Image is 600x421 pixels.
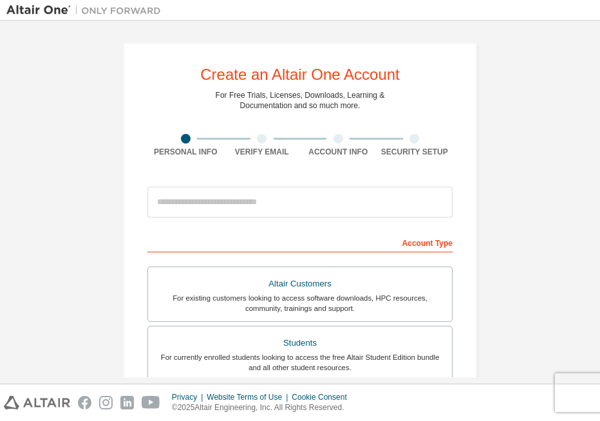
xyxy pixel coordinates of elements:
div: Cookie Consent [292,392,354,402]
img: linkedin.svg [120,396,134,409]
img: facebook.svg [78,396,91,409]
div: Personal Info [147,147,224,157]
div: Privacy [172,392,207,402]
div: Altair Customers [156,275,444,293]
div: For currently enrolled students looking to access the free Altair Student Edition bundle and all ... [156,352,444,373]
div: Account Info [300,147,377,157]
div: Website Terms of Use [207,392,292,402]
div: For existing customers looking to access software downloads, HPC resources, community, trainings ... [156,293,444,313]
img: altair_logo.svg [4,396,70,409]
div: Verify Email [224,147,301,157]
p: © 2025 Altair Engineering, Inc. All Rights Reserved. [172,402,355,413]
img: instagram.svg [99,396,113,409]
div: Create an Altair One Account [200,67,400,82]
img: Altair One [6,4,167,17]
div: Account Type [147,232,453,252]
div: Students [156,334,444,352]
div: Security Setup [377,147,453,157]
img: youtube.svg [142,396,160,409]
div: For Free Trials, Licenses, Downloads, Learning & Documentation and so much more. [216,90,385,111]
